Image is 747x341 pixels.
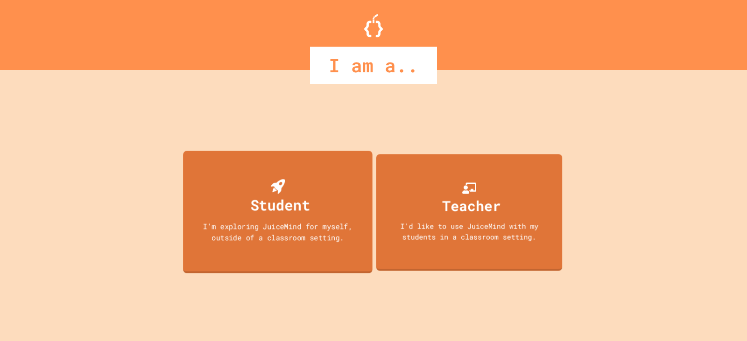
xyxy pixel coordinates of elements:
div: I'd like to use JuiceMind with my students in a classroom setting. [386,221,553,242]
div: I am a.. [310,47,437,84]
div: Teacher [442,195,500,216]
img: Logo.svg [364,14,383,37]
div: I'm exploring JuiceMind for myself, outside of a classroom setting. [192,221,363,243]
div: Student [250,194,310,216]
